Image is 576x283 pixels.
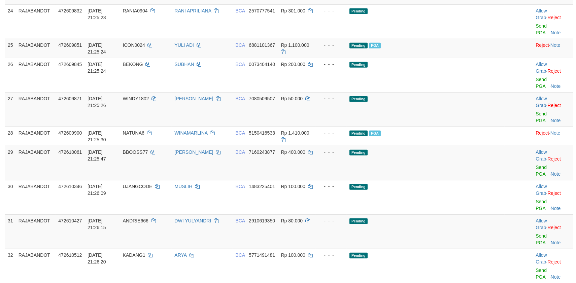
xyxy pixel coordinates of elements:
td: · [533,4,573,39]
span: UJANGCODE [123,184,153,189]
td: RAJABANDOT [16,4,56,39]
div: - - - [318,252,344,258]
a: Reject [547,225,561,230]
td: 28 [5,127,16,146]
div: - - - [318,95,344,102]
span: BCA [235,8,245,13]
a: Reject [547,156,561,162]
a: Send PGA [536,23,547,35]
div: - - - [318,217,344,224]
a: [PERSON_NAME] [174,96,213,101]
a: ARYA [174,252,187,258]
a: Send PGA [536,199,547,211]
td: RAJABANDOT [16,214,56,249]
div: - - - [318,130,344,136]
td: · [533,249,573,283]
span: 472609900 [58,130,82,136]
span: Rp 1.100.000 [281,42,309,48]
span: Rp 200.000 [281,62,305,67]
a: Reject [536,130,549,136]
td: · [533,58,573,92]
span: · [536,218,547,230]
td: RAJABANDOT [16,249,56,283]
span: WINDY1802 [123,96,149,101]
span: Rp 50.000 [281,96,303,101]
span: Copy 7080509507 to clipboard [249,96,275,101]
span: 472610061 [58,149,82,155]
td: 25 [5,39,16,58]
td: RAJABANDOT [16,180,56,214]
div: - - - [318,61,344,68]
span: [DATE] 21:26:15 [88,218,106,230]
span: 472610346 [58,184,82,189]
span: [DATE] 21:26:09 [88,184,106,196]
span: Copy 5771491481 to clipboard [249,252,275,258]
td: · [533,127,573,146]
span: Copy 1483225401 to clipboard [249,184,275,189]
a: Allow Grab [536,184,547,196]
td: · [533,146,573,180]
a: Send PGA [536,165,547,177]
span: Copy 6881101367 to clipboard [249,42,275,48]
span: ICON0024 [123,42,145,48]
span: Pending [349,8,368,14]
span: [DATE] 21:25:30 [88,130,106,142]
span: · [536,62,547,74]
span: Copy 2910619350 to clipboard [249,218,275,223]
td: · [533,214,573,249]
a: DWI YULYANDRI [174,218,211,223]
a: Reject [547,103,561,108]
span: RANIA0904 [123,8,148,13]
div: - - - [318,42,344,48]
td: RAJABANDOT [16,58,56,92]
td: 30 [5,180,16,214]
span: · [536,184,547,196]
a: Reject [536,42,549,48]
a: Note [551,274,561,280]
span: Pending [349,96,368,102]
div: - - - [318,183,344,190]
span: [DATE] 21:25:24 [88,62,106,74]
td: 27 [5,92,16,127]
a: Send PGA [536,233,547,245]
span: 472610427 [58,218,82,223]
a: Note [551,30,561,35]
a: Note [550,42,561,48]
a: Note [550,130,561,136]
span: 472609851 [58,42,82,48]
span: NATUNA6 [123,130,144,136]
span: Copy 2570777541 to clipboard [249,8,275,13]
span: · [536,96,547,108]
td: RAJABANDOT [16,146,56,180]
span: · [536,149,547,162]
span: · [536,8,547,20]
a: Allow Grab [536,62,547,74]
span: Rp 1.410.000 [281,130,309,136]
span: Pending [349,43,368,48]
td: RAJABANDOT [16,39,56,58]
span: Rp 100.000 [281,184,305,189]
div: - - - [318,7,344,14]
a: Allow Grab [536,252,547,264]
span: 472609871 [58,96,82,101]
span: 472609832 [58,8,82,13]
span: Pending [349,218,368,224]
span: Pending [349,253,368,258]
a: Reject [547,190,561,196]
span: BCA [235,218,245,223]
td: RAJABANDOT [16,92,56,127]
span: Copy 5150416533 to clipboard [249,130,275,136]
a: Note [551,206,561,211]
span: ANDRIE666 [123,218,148,223]
span: Pending [349,62,368,68]
span: [DATE] 21:26:20 [88,252,106,264]
a: Reject [547,15,561,20]
span: BCA [235,96,245,101]
span: BCA [235,184,245,189]
td: · [533,180,573,214]
span: BBOOSS77 [123,149,148,155]
a: RANI APRILIANA [174,8,211,13]
a: Send PGA [536,77,547,89]
a: Reject [547,259,561,264]
span: Pending [349,184,368,190]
